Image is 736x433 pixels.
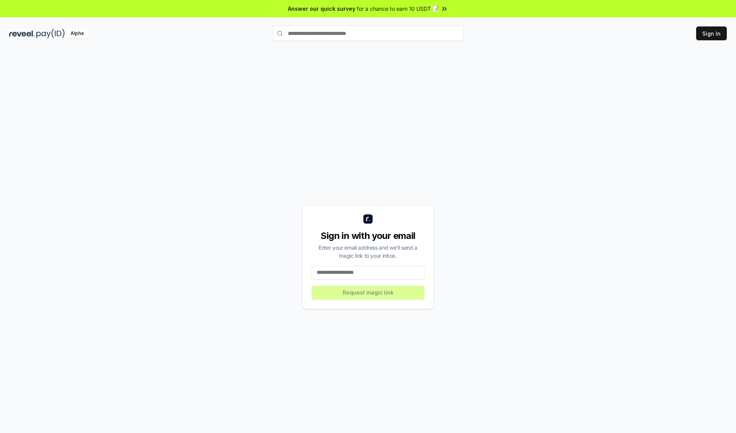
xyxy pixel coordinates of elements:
span: for a chance to earn 10 USDT 📝 [357,5,439,13]
div: Sign in with your email [312,230,424,242]
img: pay_id [36,29,65,38]
div: Enter your email address and we’ll send a magic link to your inbox. [312,244,424,260]
img: reveel_dark [9,29,35,38]
img: logo_small [363,214,373,224]
span: Answer our quick survey [288,5,355,13]
button: Sign In [696,26,727,40]
div: Alpha [66,29,88,38]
